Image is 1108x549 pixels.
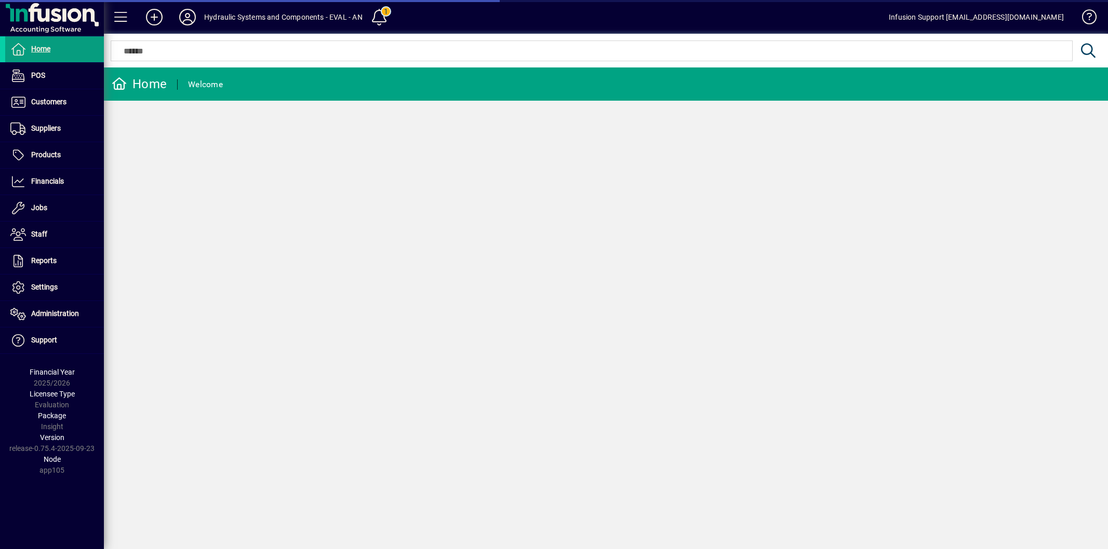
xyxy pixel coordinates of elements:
[38,411,66,420] span: Package
[5,274,104,300] a: Settings
[188,76,223,93] div: Welcome
[5,63,104,89] a: POS
[171,8,204,26] button: Profile
[31,203,47,212] span: Jobs
[5,327,104,353] a: Support
[5,195,104,221] a: Jobs
[31,336,57,344] span: Support
[889,9,1064,25] div: Infusion Support [EMAIL_ADDRESS][DOMAIN_NAME]
[31,177,64,185] span: Financials
[31,45,50,53] span: Home
[31,283,58,291] span: Settings
[30,390,75,398] span: Licensee Type
[5,248,104,274] a: Reports
[40,433,64,442] span: Version
[138,8,171,26] button: Add
[30,368,75,376] span: Financial Year
[5,116,104,142] a: Suppliers
[5,301,104,327] a: Administration
[5,89,104,115] a: Customers
[31,309,79,318] span: Administration
[112,76,167,92] div: Home
[44,455,61,463] span: Node
[31,150,61,159] span: Products
[31,230,47,238] span: Staff
[5,169,104,195] a: Financials
[204,9,363,25] div: Hydraulic Systems and Components - EVAL - AN
[5,222,104,248] a: Staff
[31,256,57,265] span: Reports
[31,124,61,132] span: Suppliers
[1074,2,1095,36] a: Knowledge Base
[5,142,104,168] a: Products
[31,98,66,106] span: Customers
[31,71,45,79] span: POS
